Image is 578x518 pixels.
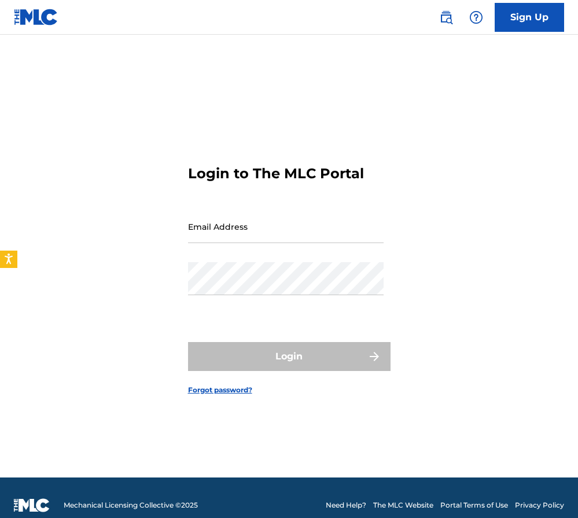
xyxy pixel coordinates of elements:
[64,500,198,510] span: Mechanical Licensing Collective © 2025
[188,165,364,182] h3: Login to The MLC Portal
[435,6,458,29] a: Public Search
[440,500,508,510] a: Portal Terms of Use
[495,3,564,32] a: Sign Up
[14,498,50,512] img: logo
[520,462,578,518] iframe: Chat Widget
[469,10,483,24] img: help
[515,500,564,510] a: Privacy Policy
[439,10,453,24] img: search
[326,500,366,510] a: Need Help?
[373,500,433,510] a: The MLC Website
[188,385,252,395] a: Forgot password?
[465,6,488,29] div: Help
[14,9,58,25] img: MLC Logo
